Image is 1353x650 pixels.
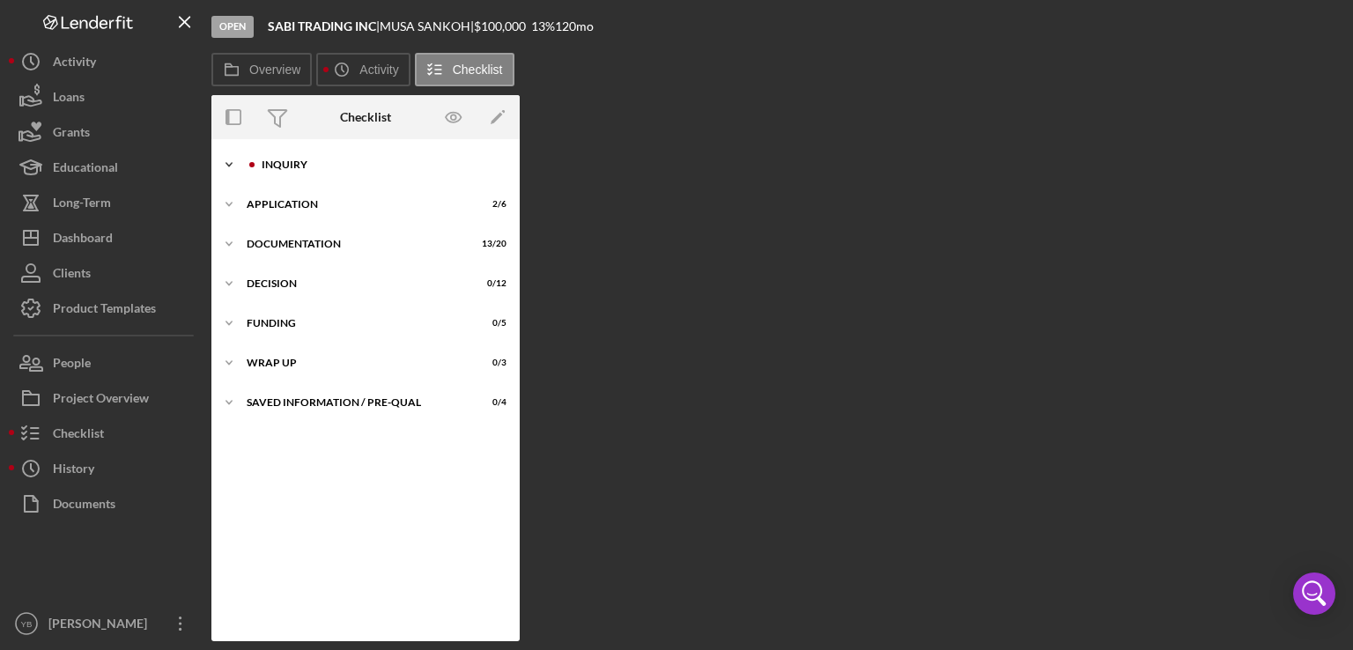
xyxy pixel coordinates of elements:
button: Long-Term [9,185,203,220]
div: Saved Information / Pre-Qual [247,397,462,408]
button: Educational [9,150,203,185]
text: YB [21,619,33,629]
button: Activity [9,44,203,79]
div: Educational [53,150,118,189]
div: Grants [53,114,90,154]
button: Clients [9,255,203,291]
div: MUSA SANKOH | [380,19,474,33]
div: Funding [247,318,462,329]
div: Loans [53,79,85,119]
div: Checklist [340,110,391,124]
button: Checklist [415,53,514,86]
label: Checklist [453,63,503,77]
button: Documents [9,486,203,521]
div: People [53,345,91,385]
button: YB[PERSON_NAME] [9,606,203,641]
button: People [9,345,203,380]
div: 13 % [531,19,555,33]
div: Product Templates [53,291,156,330]
div: Documents [53,486,115,526]
div: 0 / 4 [475,397,506,408]
button: Overview [211,53,312,86]
div: 120 mo [555,19,594,33]
div: Dashboard [53,220,113,260]
div: Decision [247,278,462,289]
button: Dashboard [9,220,203,255]
div: 0 / 3 [475,358,506,368]
div: | [268,19,380,33]
button: Product Templates [9,291,203,326]
div: Inquiry [262,159,498,170]
label: Activity [359,63,398,77]
button: Project Overview [9,380,203,416]
div: Clients [53,255,91,295]
button: Activity [316,53,410,86]
div: History [53,451,94,491]
div: Project Overview [53,380,149,420]
button: Checklist [9,416,203,451]
div: 0 / 5 [475,318,506,329]
div: Checklist [53,416,104,455]
div: [PERSON_NAME] [44,606,159,646]
button: Loans [9,79,203,114]
b: SABI TRADING INC [268,18,376,33]
div: Open [211,16,254,38]
span: $100,000 [474,18,526,33]
div: 13 / 20 [475,239,506,249]
div: 2 / 6 [475,199,506,210]
label: Overview [249,63,300,77]
div: Wrap up [247,358,462,368]
div: Open Intercom Messenger [1293,572,1335,615]
div: 0 / 12 [475,278,506,289]
div: Activity [53,44,96,84]
div: Long-Term [53,185,111,225]
button: Grants [9,114,203,150]
div: Documentation [247,239,462,249]
button: History [9,451,203,486]
div: Application [247,199,462,210]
